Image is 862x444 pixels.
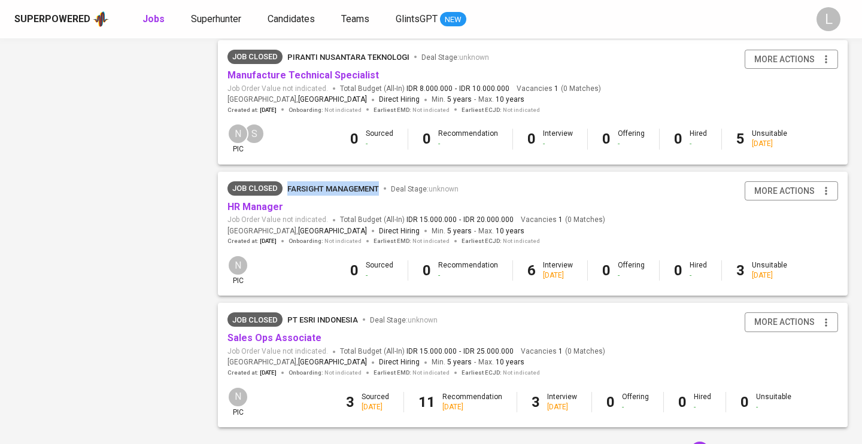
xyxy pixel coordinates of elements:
span: more actions [754,184,815,199]
b: 3 [532,394,540,410]
span: Not indicated [324,106,362,114]
span: Not indicated [412,237,450,245]
div: Interview [543,260,573,281]
span: [GEOGRAPHIC_DATA] [298,226,367,238]
span: Direct Hiring [379,95,420,104]
span: Job Closed [227,51,283,63]
span: Candidates [268,13,315,25]
span: Not indicated [324,369,362,377]
span: Not indicated [503,237,540,245]
span: 1 [557,215,563,225]
a: GlintsGPT NEW [396,12,466,27]
span: IDR 15.000.000 [406,215,457,225]
span: - [474,357,476,369]
div: Offering [618,129,645,149]
a: Sales Ops Associate [227,332,321,343]
span: IDR 10.000.000 [459,84,509,94]
div: Client fulfilled job using internal hiring [227,312,283,327]
b: 0 [527,130,536,147]
div: [DATE] [752,270,787,281]
b: 6 [527,262,536,279]
a: Manufacture Technical Specialist [227,69,379,81]
div: - [366,139,393,149]
span: unknown [408,316,438,324]
div: - [694,402,711,412]
div: Unsuitable [756,392,791,412]
span: Created at : [227,369,277,377]
span: Vacancies ( 0 Matches ) [521,215,605,225]
span: Total Budget (All-In) [340,346,514,357]
div: Hired [690,129,707,149]
span: Created at : [227,237,277,245]
div: N [227,255,248,276]
span: Job Order Value not indicated. [227,215,328,225]
div: - [366,270,393,281]
b: Jobs [142,13,165,25]
span: 5 years [447,95,472,104]
span: more actions [754,52,815,67]
div: - [690,270,707,281]
div: - [622,402,649,412]
a: Superhunter [191,12,244,27]
span: Teams [341,13,369,25]
span: more actions [754,315,815,330]
span: [GEOGRAPHIC_DATA] , [227,357,367,369]
b: 0 [674,130,682,147]
span: Max. [478,95,524,104]
span: Deal Stage : [421,53,489,62]
div: pic [227,255,248,286]
span: Not indicated [503,106,540,114]
div: Offering [622,392,649,412]
span: Min. [432,227,472,235]
span: Earliest ECJD : [462,237,540,245]
div: [DATE] [543,270,573,281]
span: Not indicated [503,369,540,377]
span: Min. [432,95,472,104]
b: 11 [418,394,435,410]
div: Superpowered [14,13,90,26]
div: [DATE] [752,139,787,149]
b: 0 [423,262,431,279]
a: Superpoweredapp logo [14,10,109,28]
span: - [474,94,476,106]
span: 10 years [496,358,524,366]
div: Recommendation [438,260,498,281]
div: N [227,387,248,407]
b: 0 [678,394,687,410]
div: Recommendation [442,392,502,412]
span: Deal Stage : [391,185,459,193]
span: 5 years [447,358,472,366]
span: Job Closed [227,183,283,194]
span: Max. [478,227,524,235]
span: GlintsGPT [396,13,438,25]
div: pic [227,123,248,154]
a: Candidates [268,12,317,27]
span: Superhunter [191,13,241,25]
a: HR Manager [227,201,283,212]
span: Total Budget (All-In) [340,84,509,94]
div: [DATE] [547,402,577,412]
div: - [690,139,707,149]
div: - [543,139,573,149]
span: unknown [429,185,459,193]
span: 5 years [447,227,472,235]
span: - [459,346,461,357]
div: Offering [618,260,645,281]
div: pic [227,387,248,418]
span: IDR 15.000.000 [406,346,457,357]
span: IDR 20.000.000 [463,215,514,225]
span: Direct Hiring [379,358,420,366]
span: Direct Hiring [379,227,420,235]
span: Vacancies ( 0 Matches ) [521,346,605,357]
img: app logo [93,10,109,28]
div: Recommendation [438,129,498,149]
span: Farsight Management [287,184,379,193]
span: IDR 25.000.000 [463,346,514,357]
span: [GEOGRAPHIC_DATA] , [227,226,367,238]
span: Deal Stage : [370,316,438,324]
span: Earliest ECJD : [462,106,540,114]
div: Interview [543,129,573,149]
span: IDR 8.000.000 [406,84,453,94]
span: Earliest ECJD : [462,369,540,377]
span: 1 [553,84,559,94]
